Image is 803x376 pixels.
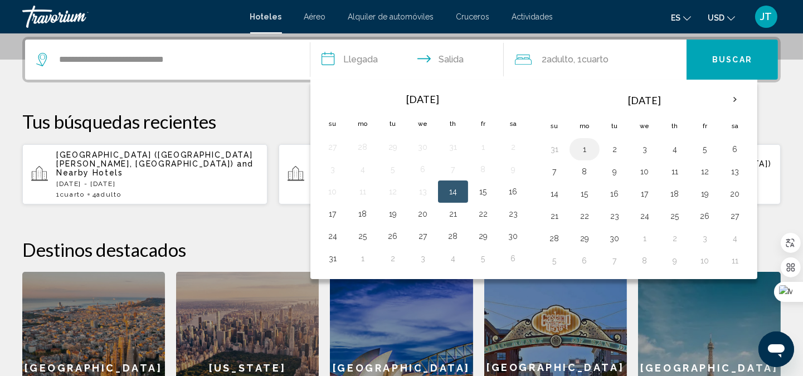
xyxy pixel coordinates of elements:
button: Day 21 [546,208,563,224]
button: Day 7 [444,162,462,177]
p: [DATE] - [DATE] [56,180,259,188]
button: Day 17 [636,186,654,202]
button: Day 28 [354,139,372,155]
button: Day 6 [576,253,593,268]
button: Day 30 [504,228,522,244]
button: Day 19 [696,186,714,202]
button: Day 1 [354,251,372,266]
a: Aéreo [304,12,326,21]
span: 1 [56,191,85,198]
span: 4 [93,191,121,198]
button: Day 4 [444,251,462,266]
button: Day 5 [384,162,402,177]
button: Day 3 [414,251,432,266]
button: Day 6 [414,162,432,177]
button: Day 2 [504,139,522,155]
p: Tus búsquedas recientes [22,110,781,133]
button: Day 3 [636,141,654,157]
button: Buscar [687,40,778,80]
button: Day 14 [546,186,563,202]
button: Day 1 [576,141,593,157]
button: Day 11 [666,164,684,179]
button: Day 27 [414,228,432,244]
button: Day 26 [384,228,402,244]
button: Day 4 [666,141,684,157]
button: Day 24 [324,228,342,244]
button: Day 16 [504,184,522,199]
button: Day 17 [324,206,342,222]
button: Day 28 [444,228,462,244]
button: Day 25 [354,228,372,244]
a: Hoteles [250,12,282,21]
span: JT [761,11,772,22]
button: Day 9 [606,164,624,179]
button: Day 6 [726,141,744,157]
button: User Menu [752,5,781,28]
button: Day 9 [504,162,522,177]
button: Day 29 [474,228,492,244]
button: Day 24 [636,208,654,224]
span: USD [708,13,724,22]
button: Check in and out dates [310,40,504,80]
span: es [671,13,680,22]
button: Day 23 [606,208,624,224]
button: Day 15 [576,186,593,202]
button: Day 7 [606,253,624,268]
button: Day 22 [576,208,593,224]
button: Day 30 [606,231,624,246]
iframe: Botón para iniciar la ventana de mensajería [758,331,794,367]
button: Change language [671,9,691,26]
button: Day 14 [444,184,462,199]
button: Day 18 [666,186,684,202]
button: Day 10 [636,164,654,179]
button: Day 15 [474,184,492,199]
button: Day 21 [444,206,462,222]
button: [GEOGRAPHIC_DATA] ([GEOGRAPHIC_DATA][PERSON_NAME], [GEOGRAPHIC_DATA]) and Nearby Hotels[DATE] - [... [22,144,267,205]
div: Search widget [25,40,778,80]
button: Day 1 [474,139,492,155]
span: Cuarto [60,191,85,198]
button: Day 6 [504,251,522,266]
button: Day 10 [324,184,342,199]
button: Day 2 [666,231,684,246]
button: Day 5 [546,253,563,268]
button: Day 29 [384,139,402,155]
span: Buscar [712,56,752,65]
h2: Destinos destacados [22,238,781,261]
button: Day 8 [636,253,654,268]
button: Travelers: 2 adults, 0 children [504,40,687,80]
button: Day 20 [726,186,744,202]
button: Day 12 [384,184,402,199]
button: Day 12 [696,164,714,179]
span: [GEOGRAPHIC_DATA] ([GEOGRAPHIC_DATA][PERSON_NAME], [GEOGRAPHIC_DATA]) [56,150,252,168]
button: Day 1 [636,231,654,246]
button: Day 7 [546,164,563,179]
span: Adulto [96,191,121,198]
span: Alquiler de automóviles [348,12,434,21]
button: Day 31 [324,251,342,266]
span: 2 [542,52,573,67]
button: Day 8 [576,164,593,179]
button: Day 16 [606,186,624,202]
button: Day 31 [444,139,462,155]
button: Day 2 [606,141,624,157]
button: Day 25 [666,208,684,224]
span: and Nearby Hotels [56,159,254,177]
button: Change currency [708,9,735,26]
button: Day 29 [576,231,593,246]
button: Day 27 [726,208,744,224]
th: [DATE] [348,87,498,111]
button: Day 18 [354,206,372,222]
a: Cruceros [456,12,490,21]
button: Day 9 [666,253,684,268]
button: Day 4 [354,162,372,177]
button: Day 5 [696,141,714,157]
button: Next month [720,87,750,113]
button: Day 31 [546,141,563,157]
button: Day 13 [726,164,744,179]
span: , 1 [573,52,609,67]
button: Day 26 [696,208,714,224]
